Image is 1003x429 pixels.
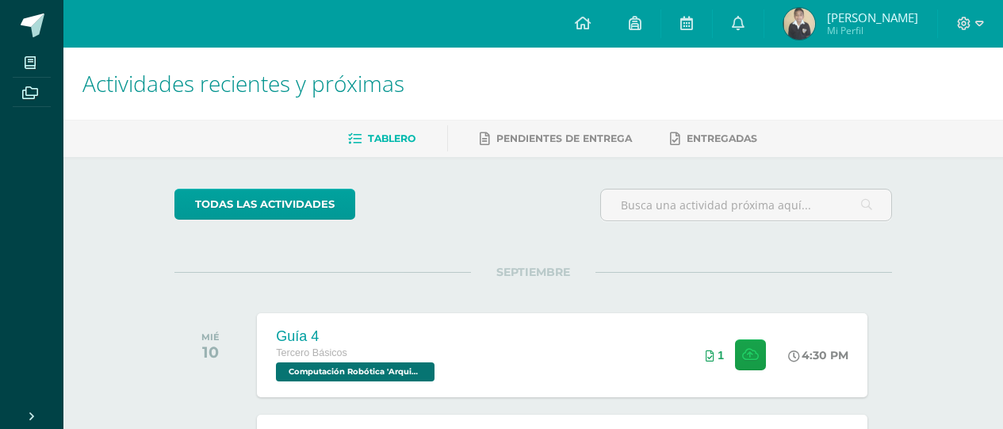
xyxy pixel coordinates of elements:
[368,132,415,144] span: Tablero
[827,24,918,37] span: Mi Perfil
[706,349,724,362] div: Archivos entregados
[718,349,724,362] span: 1
[201,331,220,343] div: MIÉ
[788,348,848,362] div: 4:30 PM
[670,126,757,151] a: Entregadas
[348,126,415,151] a: Tablero
[687,132,757,144] span: Entregadas
[471,265,595,279] span: SEPTIEMBRE
[276,347,347,358] span: Tercero Básicos
[480,126,632,151] a: Pendientes de entrega
[174,189,355,220] a: todas las Actividades
[276,328,438,345] div: Guía 4
[82,68,404,98] span: Actividades recientes y próximas
[601,190,891,220] input: Busca una actividad próxima aquí...
[496,132,632,144] span: Pendientes de entrega
[783,8,815,40] img: 139ad4bce731a5d99f71967e08cee11c.png
[276,362,435,381] span: Computación Robótica 'Arquimedes'
[827,10,918,25] span: [PERSON_NAME]
[201,343,220,362] div: 10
